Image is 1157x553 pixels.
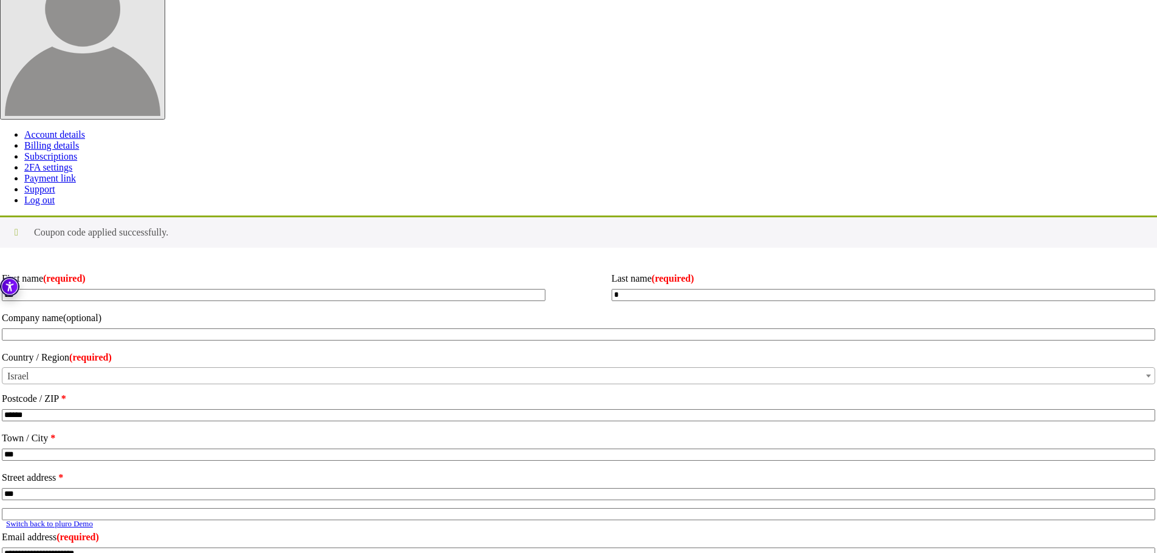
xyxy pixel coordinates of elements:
[24,162,72,172] a: 2FA settings
[2,348,1155,367] label: Country / Region
[50,433,55,443] abbr: required
[6,519,93,528] a: Switch back to pluro Demo
[2,269,545,288] label: First name
[69,352,112,362] abbr: required
[2,368,1155,385] span: Israel
[43,273,86,283] abbr: required
[2,367,1155,384] span: Country / Region
[652,273,694,283] abbr: required
[24,173,76,183] a: Payment link
[2,468,1155,487] label: Street address
[56,532,99,542] abbr: required
[24,184,55,194] a: Support
[2,308,1155,328] label: Company name
[61,393,66,404] abbr: required
[63,313,101,323] span: (optional)
[24,129,85,140] a: Account details
[24,140,79,151] a: Billing details
[2,528,1155,547] label: Email address
[24,151,77,161] a: Subscriptions
[2,429,1155,448] label: Town / City
[2,389,1155,409] label: Postcode / ZIP
[58,472,63,483] abbr: required
[24,195,55,205] a: Log out
[612,269,1155,288] label: Last name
